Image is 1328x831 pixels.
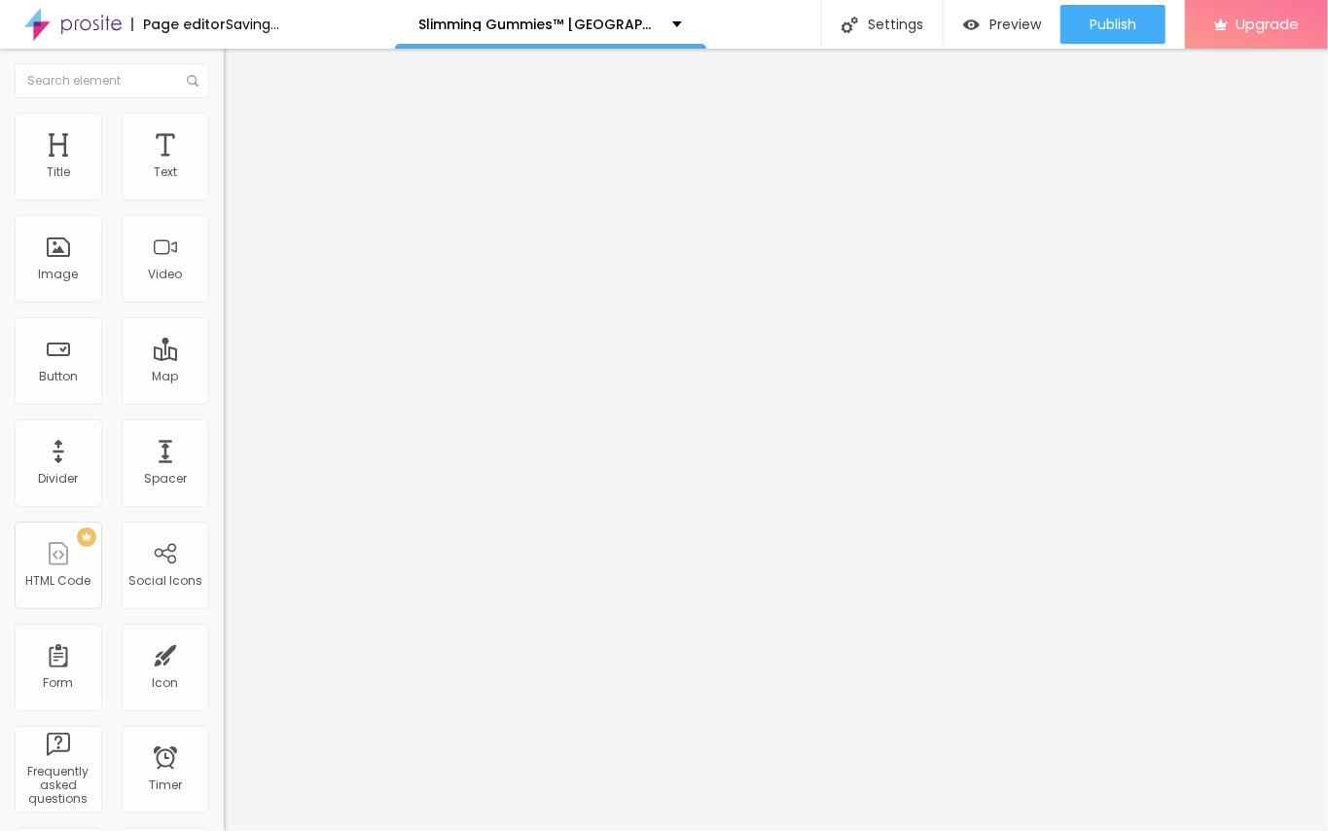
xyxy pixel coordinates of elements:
[224,49,1328,831] iframe: Editor
[149,268,183,281] div: Video
[39,472,79,486] div: Divider
[128,574,202,588] div: Social Icons
[944,5,1060,44] button: Preview
[47,165,70,179] div: Title
[19,765,96,807] div: Frequently asked questions
[187,75,198,87] img: Icone
[131,18,226,31] div: Page editor
[44,676,74,690] div: Form
[1060,5,1166,44] button: Publish
[842,17,858,33] img: Icone
[26,574,91,588] div: HTML Code
[1236,16,1299,32] span: Upgrade
[149,778,182,792] div: Timer
[963,17,980,33] img: view-1.svg
[39,370,78,383] div: Button
[419,18,658,31] p: Slimming Gummies™ [GEOGRAPHIC_DATA] Official Website
[226,18,279,31] div: Saving...
[153,370,179,383] div: Map
[39,268,79,281] div: Image
[1090,17,1136,32] span: Publish
[15,63,209,98] input: Search element
[989,17,1041,32] span: Preview
[154,165,177,179] div: Text
[153,676,179,690] div: Icon
[144,472,187,486] div: Spacer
